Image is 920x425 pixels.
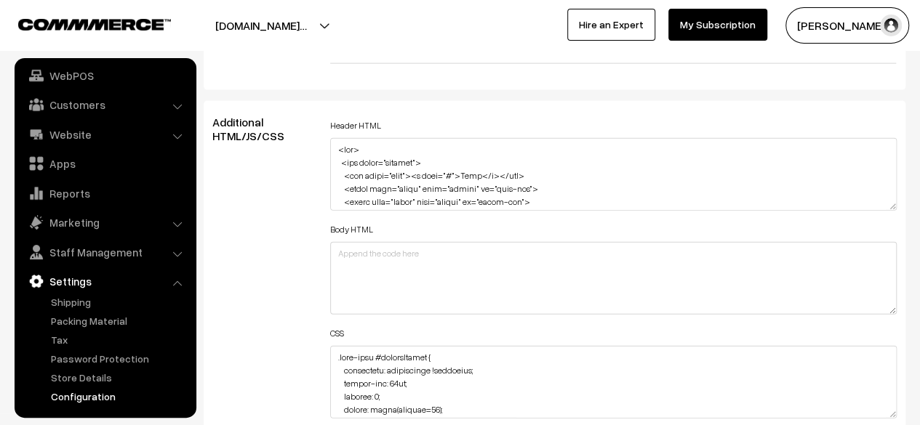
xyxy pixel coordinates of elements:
[18,62,191,89] a: WebPOS
[880,15,902,36] img: user
[212,115,302,143] span: Additional HTML/JS/CSS
[18,92,191,118] a: Customers
[18,121,191,147] a: Website
[330,223,373,236] label: Body HTML
[47,389,191,404] a: Configuration
[330,327,344,340] label: CSS
[47,370,191,385] a: Store Details
[47,313,191,328] a: Packing Material
[164,7,358,44] button: [DOMAIN_NAME]…
[18,180,191,206] a: Reports
[18,15,145,32] a: COMMMERCE
[18,268,191,294] a: Settings
[18,239,191,265] a: Staff Management
[18,150,191,177] a: Apps
[47,294,191,309] a: Shipping
[330,119,381,132] label: Header HTML
[47,351,191,366] a: Password Protection
[668,9,767,41] a: My Subscription
[18,209,191,235] a: Marketing
[18,19,171,30] img: COMMMERCE
[330,138,897,211] textarea: <lor> <ips dolor="sitamet"> <con adipi="elit"><s doei="#">Temp</i></utl> <etdol magn="aliqu" enim...
[567,9,655,41] a: Hire an Expert
[785,7,909,44] button: [PERSON_NAME]
[330,346,897,418] textarea: .lore-ipsu #dolorsItamet { consectetu: adipiscinge !seddoeius; tempor-inc: 64ut; laboree: 0; dolo...
[47,332,191,347] a: Tax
